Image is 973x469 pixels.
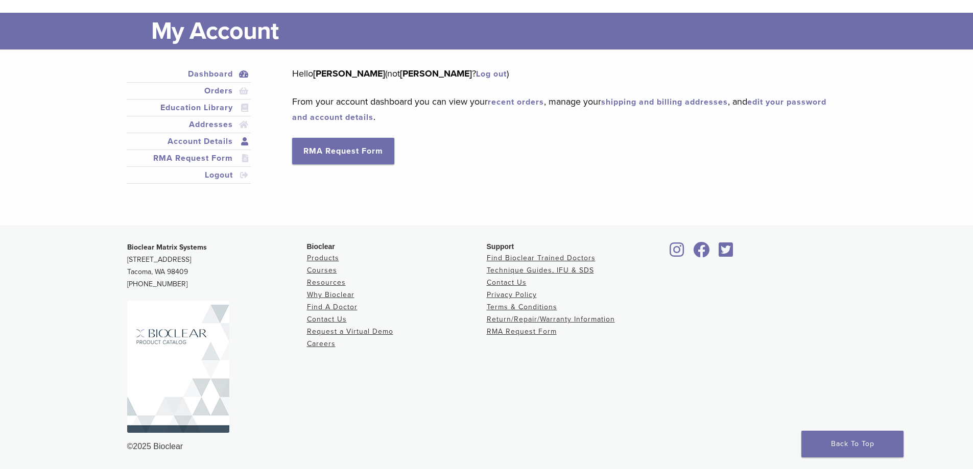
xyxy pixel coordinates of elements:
a: recent orders [488,97,544,107]
strong: Bioclear Matrix Systems [127,243,207,252]
a: Dashboard [129,68,249,80]
a: RMA Request Form [129,152,249,164]
a: Return/Repair/Warranty Information [487,315,615,324]
h1: My Account [151,13,847,50]
a: Find A Doctor [307,303,358,311]
span: Bioclear [307,242,335,251]
a: RMA Request Form [292,138,394,164]
a: Find Bioclear Trained Doctors [487,254,596,262]
a: Log out [476,69,507,79]
a: Orders [129,85,249,97]
a: Bioclear [667,248,688,258]
p: Hello (not ? ) [292,66,831,81]
a: Education Library [129,102,249,114]
a: Technique Guides, IFU & SDS [487,266,594,275]
p: From your account dashboard you can view your , manage your , and . [292,94,831,125]
a: Careers [307,339,336,348]
p: [STREET_ADDRESS] Tacoma, WA 98409 [PHONE_NUMBER] [127,241,307,290]
a: Bioclear [716,248,737,258]
a: Bioclear [690,248,714,258]
a: Logout [129,169,249,181]
span: Support [487,242,514,251]
a: Addresses [129,118,249,131]
a: Resources [307,278,346,287]
a: Terms & Conditions [487,303,557,311]
a: Products [307,254,339,262]
nav: Account pages [127,66,251,196]
a: Back To Top [801,431,904,457]
div: ©2025 Bioclear [127,440,846,453]
a: Contact Us [487,278,527,287]
strong: [PERSON_NAME] [313,68,385,79]
a: Contact Us [307,315,347,324]
a: Account Details [129,135,249,147]
a: RMA Request Form [487,327,557,336]
a: Why Bioclear [307,290,354,299]
strong: [PERSON_NAME] [400,68,472,79]
a: Request a Virtual Demo [307,327,393,336]
a: shipping and billing addresses [601,97,728,107]
a: Privacy Policy [487,290,537,299]
img: Bioclear [127,301,229,433]
a: Courses [307,266,337,275]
